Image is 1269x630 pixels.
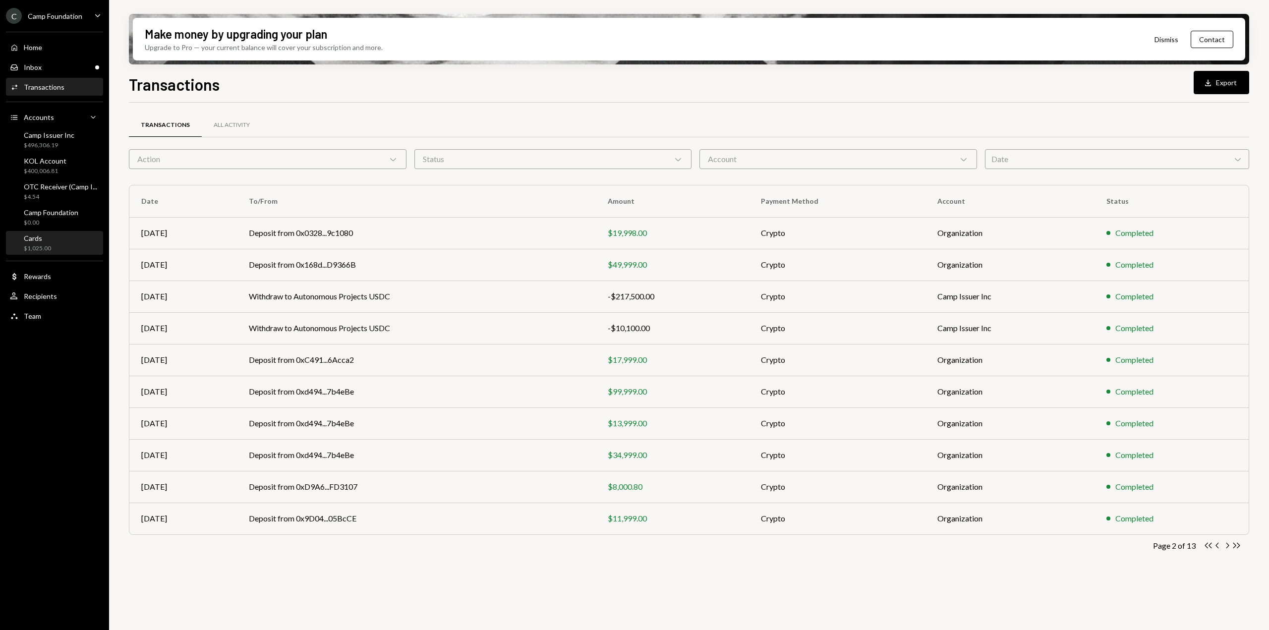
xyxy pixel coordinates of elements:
h1: Transactions [129,74,220,94]
div: Status [414,149,692,169]
div: Recipients [24,292,57,300]
div: KOL Account [24,157,66,165]
div: Make money by upgrading your plan [145,26,327,42]
div: [DATE] [141,227,225,239]
div: Page 2 of 13 [1153,541,1196,550]
button: Export [1194,71,1249,94]
div: Date [985,149,1250,169]
button: Dismiss [1142,28,1191,51]
a: Cards$1,025.00 [6,231,103,255]
td: Crypto [749,439,925,471]
div: [DATE] [141,322,225,334]
div: C [6,8,22,24]
div: Account [699,149,977,169]
td: Deposit from 0xd494...7b4eBe [237,407,596,439]
div: Camp Issuer Inc [24,131,74,139]
div: $17,999.00 [608,354,737,366]
div: [DATE] [141,290,225,302]
a: Inbox [6,58,103,76]
td: Crypto [749,503,925,534]
td: Crypto [749,281,925,312]
th: Payment Method [749,185,925,217]
td: Withdraw to Autonomous Projects USDC [237,281,596,312]
div: $49,999.00 [608,259,737,271]
div: All Activity [214,121,250,129]
div: -$217,500.00 [608,290,737,302]
div: Action [129,149,406,169]
div: Completed [1115,322,1154,334]
td: Deposit from 0xD9A6...FD3107 [237,471,596,503]
div: Upgrade to Pro — your current balance will cover your subscription and more. [145,42,383,53]
td: Organization [925,376,1095,407]
div: Completed [1115,481,1154,493]
div: Rewards [24,272,51,281]
td: Crypto [749,217,925,249]
div: $11,999.00 [608,513,737,524]
div: $400,006.81 [24,167,66,175]
th: Account [925,185,1095,217]
a: OTC Receiver (Camp I...$4.54 [6,179,103,203]
td: Withdraw to Autonomous Projects USDC [237,312,596,344]
div: Team [24,312,41,320]
th: Date [129,185,237,217]
div: Completed [1115,449,1154,461]
div: $19,998.00 [608,227,737,239]
td: Deposit from 0xd494...7b4eBe [237,376,596,407]
a: Camp Issuer Inc$496,306.19 [6,128,103,152]
div: Completed [1115,513,1154,524]
a: Recipients [6,287,103,305]
div: Completed [1115,290,1154,302]
div: $8,000.80 [608,481,737,493]
div: Completed [1115,227,1154,239]
div: Cards [24,234,51,242]
div: Transactions [24,83,64,91]
td: Deposit from 0x0328...9c1080 [237,217,596,249]
td: Organization [925,503,1095,534]
div: $1,025.00 [24,244,51,253]
div: $99,999.00 [608,386,737,398]
div: $496,306.19 [24,141,74,150]
div: OTC Receiver (Camp I... [24,182,97,191]
a: Transactions [6,78,103,96]
div: -$10,100.00 [608,322,737,334]
a: Accounts [6,108,103,126]
td: Organization [925,249,1095,281]
a: KOL Account$400,006.81 [6,154,103,177]
td: Deposit from 0x9D04...05BcCE [237,503,596,534]
div: Inbox [24,63,42,71]
div: $0.00 [24,219,78,227]
th: Status [1095,185,1249,217]
a: Rewards [6,267,103,285]
th: To/From [237,185,596,217]
td: Crypto [749,407,925,439]
td: Deposit from 0xC491...6Acca2 [237,344,596,376]
td: Camp Issuer Inc [925,312,1095,344]
div: Camp Foundation [24,208,78,217]
div: [DATE] [141,513,225,524]
button: Contact [1191,31,1233,48]
div: $34,999.00 [608,449,737,461]
div: [DATE] [141,354,225,366]
td: Camp Issuer Inc [925,281,1095,312]
td: Organization [925,407,1095,439]
a: Team [6,307,103,325]
td: Crypto [749,344,925,376]
div: [DATE] [141,449,225,461]
td: Deposit from 0x168d...D9366B [237,249,596,281]
a: All Activity [202,113,262,138]
td: Crypto [749,312,925,344]
div: Completed [1115,386,1154,398]
div: $4.54 [24,193,97,201]
a: Transactions [129,113,202,138]
td: Organization [925,217,1095,249]
td: Organization [925,471,1095,503]
div: Transactions [141,121,190,129]
div: Completed [1115,354,1154,366]
div: Completed [1115,259,1154,271]
div: Home [24,43,42,52]
td: Organization [925,439,1095,471]
td: Crypto [749,249,925,281]
div: [DATE] [141,481,225,493]
td: Crypto [749,471,925,503]
td: Crypto [749,376,925,407]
